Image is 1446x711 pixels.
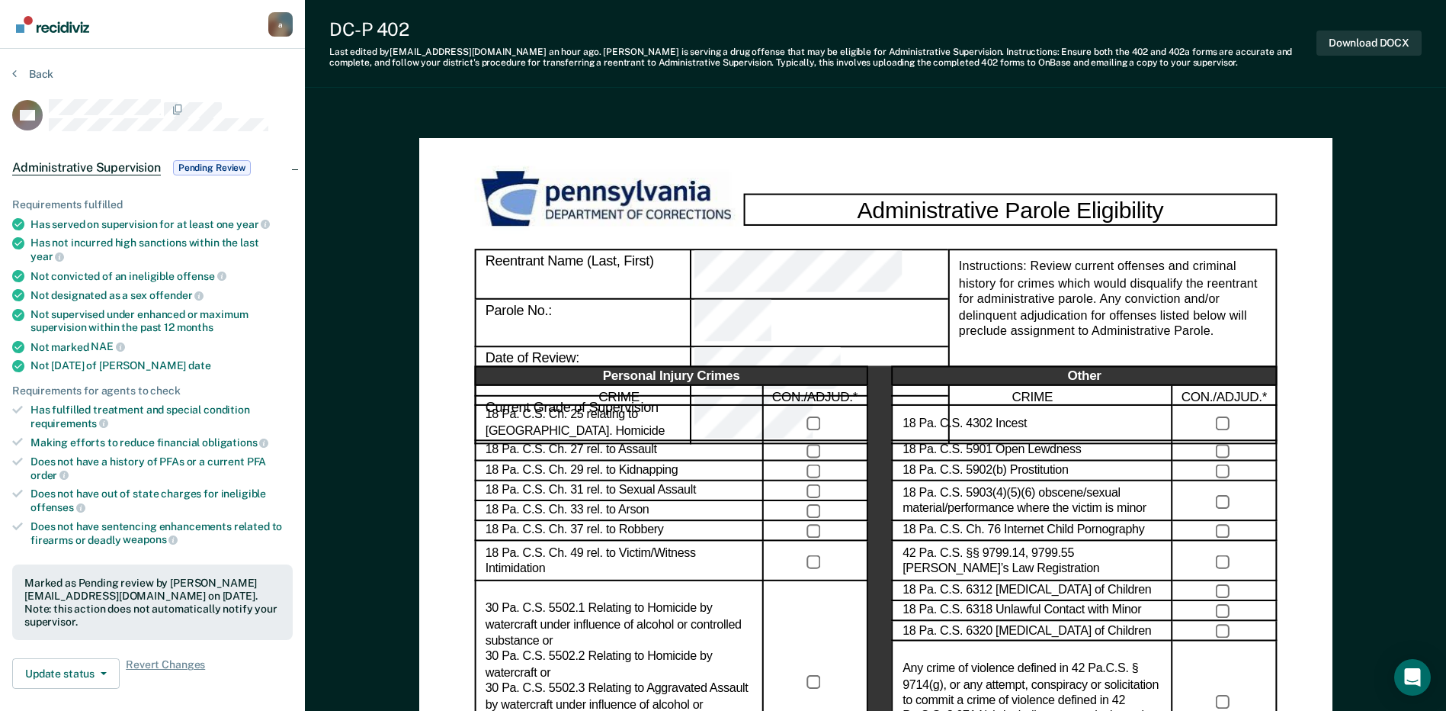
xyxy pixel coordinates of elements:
span: offender [149,289,204,301]
div: CON./ADJUD.* [763,386,867,406]
span: year [30,250,64,262]
div: Parole No.: [474,299,691,347]
label: 18 Pa. C.S. Ch. 27 rel. to Assault [485,443,656,459]
div: Not designated as a sex [30,288,293,302]
img: PDOC Logo [474,166,743,233]
div: Not convicted of an ineligible [30,269,293,283]
div: Other [892,366,1277,386]
div: Does not have a history of PFAs or a current PFA order [30,455,293,481]
span: date [188,359,210,372]
label: 18 Pa. C.S. Ch. 25 relating to [GEOGRAPHIC_DATA]. Homicide [485,407,752,439]
span: obligations [202,436,268,449]
button: Update status [12,658,120,689]
span: offenses [30,501,85,513]
span: year [236,218,270,230]
label: 18 Pa. C.S. 6320 [MEDICAL_DATA] of Children [903,623,1151,639]
span: Pending Review [173,160,251,175]
div: Date of Review: [691,347,948,395]
span: offense [177,270,226,282]
button: Back [12,67,53,81]
span: Revert Changes [126,658,205,689]
label: 18 Pa. C.S. Ch. 29 rel. to Kidnapping [485,463,678,479]
div: Not supervised under enhanced or maximum supervision within the past 12 [30,308,293,334]
button: Profile dropdown button [268,12,293,37]
label: 18 Pa. C.S. Ch. 49 rel. to Victim/Witness Intimidation [485,545,752,577]
div: a [268,12,293,37]
label: 18 Pa. C.S. Ch. 31 rel. to Sexual Assault [485,483,695,499]
div: Not [DATE] of [PERSON_NAME] [30,359,293,372]
div: Open Intercom Messenger [1394,659,1431,696]
div: Date of Review: [474,347,691,395]
div: Requirements for agents to check [12,384,293,397]
span: NAE [91,340,124,352]
label: 42 Pa. C.S. §§ 9799.14, 9799.55 [PERSON_NAME]’s Law Registration [903,545,1162,577]
span: months [177,321,213,333]
button: Download DOCX [1316,31,1422,56]
label: 18 Pa. C.S. 5903(4)(5)(6) obscene/sexual material/performance where the victim is minor [903,485,1162,517]
div: Has fulfilled treatment and special condition [30,404,293,429]
div: CRIME [474,386,763,406]
div: DC-P 402 [329,18,1316,40]
div: Parole No.: [691,299,948,347]
div: Does not have sentencing enhancements related to firearms or deadly [30,520,293,546]
div: CRIME [892,386,1172,406]
label: 18 Pa. C.S. 5901 Open Lewdness [903,443,1081,459]
div: Not marked [30,340,293,354]
span: an hour ago [549,47,599,57]
div: Requirements fulfilled [12,198,293,211]
label: 18 Pa. C.S. 6312 [MEDICAL_DATA] of Children [903,583,1151,599]
div: Administrative Parole Eligibility [743,193,1277,226]
span: weapons [123,533,178,545]
div: Has served on supervision for at least one [30,217,293,231]
label: 18 Pa. C.S. 4302 Incest [903,416,1027,432]
div: Personal Injury Crimes [474,366,867,386]
label: 18 Pa. C.S. Ch. 76 Internet Child Pornography [903,523,1144,539]
div: Last edited by [EMAIL_ADDRESS][DOMAIN_NAME] . [PERSON_NAME] is serving a drug offense that may be... [329,47,1316,69]
label: 18 Pa. C.S. Ch. 33 rel. to Arson [485,503,649,519]
span: requirements [30,417,108,429]
div: Has not incurred high sanctions within the last [30,236,293,262]
label: 18 Pa. C.S. 6318 Unlawful Contact with Minor [903,603,1141,619]
span: Administrative Supervision [12,160,161,175]
div: Reentrant Name (Last, First) [474,249,691,299]
label: 18 Pa. C.S. 5902(b) Prostitution [903,463,1069,479]
img: Recidiviz [16,16,89,33]
div: CON./ADJUD.* [1172,386,1277,406]
div: Instructions: Review current offenses and criminal history for crimes which would disqualify the ... [947,249,1277,444]
div: Marked as Pending review by [PERSON_NAME][EMAIL_ADDRESS][DOMAIN_NAME] on [DATE]. Note: this actio... [24,577,281,628]
label: 18 Pa. C.S. Ch. 37 rel. to Robbery [485,523,663,539]
div: Does not have out of state charges for ineligible [30,487,293,513]
div: Reentrant Name (Last, First) [691,249,948,299]
div: Making efforts to reduce financial [30,436,293,449]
